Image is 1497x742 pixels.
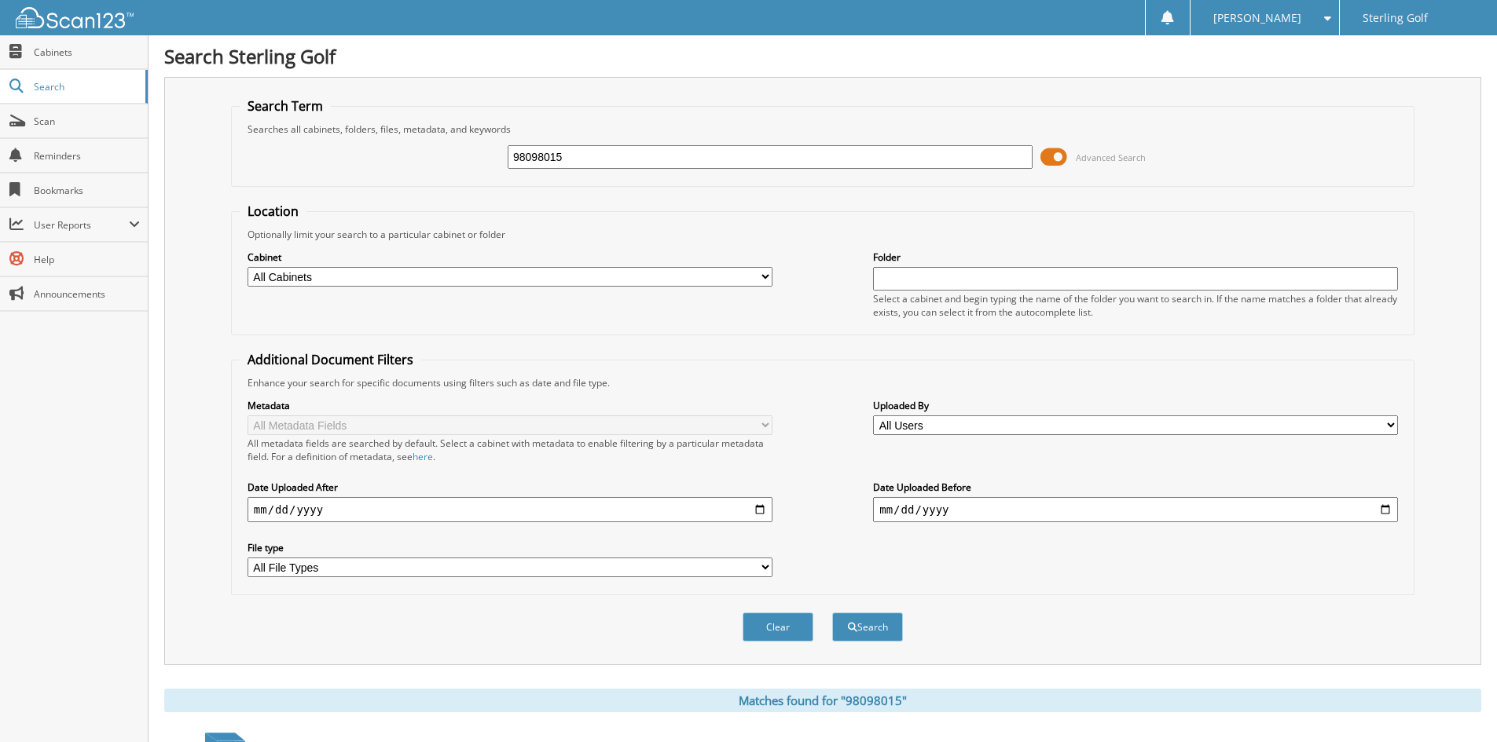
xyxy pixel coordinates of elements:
[248,399,772,412] label: Metadata
[34,149,140,163] span: Reminders
[34,80,138,93] span: Search
[248,541,772,554] label: File type
[240,203,306,220] legend: Location
[743,612,813,641] button: Clear
[164,689,1481,712] div: Matches found for "98098015"
[873,497,1398,522] input: end
[34,115,140,128] span: Scan
[1076,152,1146,163] span: Advanced Search
[873,399,1398,412] label: Uploaded By
[34,253,140,266] span: Help
[248,497,772,522] input: start
[240,228,1406,241] div: Optionally limit your search to a particular cabinet or folder
[1363,13,1428,23] span: Sterling Golf
[240,97,331,115] legend: Search Term
[873,292,1398,319] div: Select a cabinet and begin typing the name of the folder you want to search in. If the name match...
[240,351,421,368] legend: Additional Document Filters
[16,7,134,28] img: scan123-logo-white.svg
[248,481,772,494] label: Date Uploaded After
[873,250,1398,264] label: Folder
[1213,13,1301,23] span: [PERSON_NAME]
[248,250,772,264] label: Cabinet
[240,122,1406,136] div: Searches all cabinets, folders, files, metadata, and keywords
[832,612,903,641] button: Search
[164,43,1481,69] h1: Search Sterling Golf
[34,287,140,301] span: Announcements
[873,481,1398,494] label: Date Uploaded Before
[34,184,140,197] span: Bookmarks
[240,376,1406,389] div: Enhance your search for specific documents using filters such as date and file type.
[34,218,129,232] span: User Reports
[413,450,433,463] a: here
[34,46,140,59] span: Cabinets
[248,437,772,463] div: All metadata fields are searched by default. Select a cabinet with metadata to enable filtering b...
